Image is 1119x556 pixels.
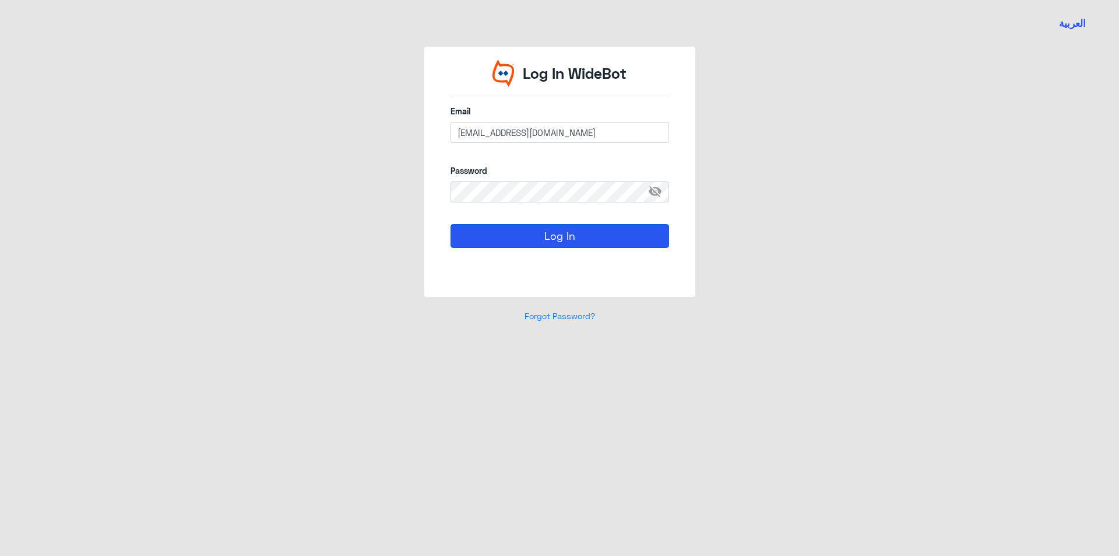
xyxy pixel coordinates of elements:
[1052,9,1093,38] a: Switch language
[1059,16,1086,31] button: العربية
[451,165,669,177] label: Password
[525,311,595,321] a: Forgot Password?
[451,122,669,143] input: Enter your email here...
[523,62,627,85] p: Log In WideBot
[492,60,515,87] img: Widebot Logo
[648,181,669,202] span: visibility_off
[451,224,669,247] button: Log In
[451,105,669,117] label: Email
